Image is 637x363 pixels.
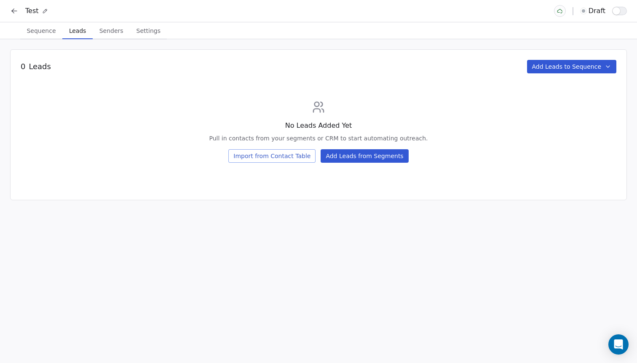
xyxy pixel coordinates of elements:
button: Add Leads from Segments [321,149,408,163]
span: Test [25,6,39,16]
div: No Leads Added Yet [209,121,428,131]
div: Pull in contacts from your segments or CRM to start automating outreach. [209,134,428,143]
span: Sequence [23,25,59,37]
button: Import from Contact Table [228,149,316,163]
span: draft [589,6,605,16]
span: 0 [21,61,25,72]
button: Add Leads to Sequence [527,60,617,73]
span: Senders [96,25,127,37]
div: Open Intercom Messenger [608,334,629,355]
span: Leads [66,25,89,37]
span: Leads [29,61,51,72]
span: Settings [133,25,164,37]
